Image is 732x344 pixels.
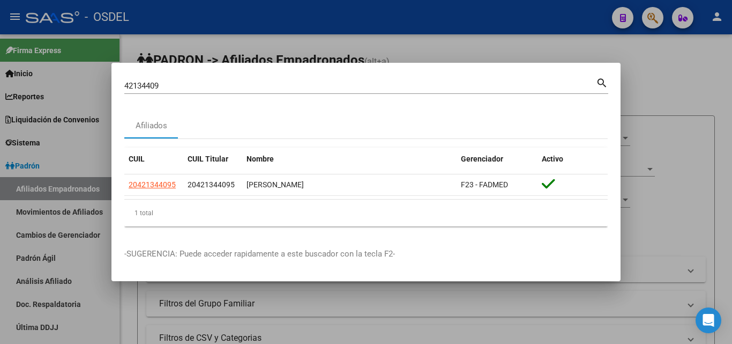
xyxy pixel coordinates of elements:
[124,148,183,171] datatable-header-cell: CUIL
[596,76,608,89] mat-icon: search
[242,148,457,171] datatable-header-cell: Nombre
[129,155,145,163] span: CUIL
[696,308,721,333] div: Open Intercom Messenger
[537,148,608,171] datatable-header-cell: Activo
[457,148,537,171] datatable-header-cell: Gerenciador
[247,179,452,191] div: [PERSON_NAME]
[129,180,176,189] span: 20421344095
[461,180,508,189] span: F23 - FADMED
[188,180,235,189] span: 20421344095
[183,148,242,171] datatable-header-cell: CUIL Titular
[188,155,228,163] span: CUIL Titular
[136,120,167,132] div: Afiliados
[124,248,608,260] p: -SUGERENCIA: Puede acceder rapidamente a este buscador con la tecla F2-
[461,155,503,163] span: Gerenciador
[542,155,563,163] span: Activo
[124,200,608,226] div: 1 total
[247,155,274,163] span: Nombre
